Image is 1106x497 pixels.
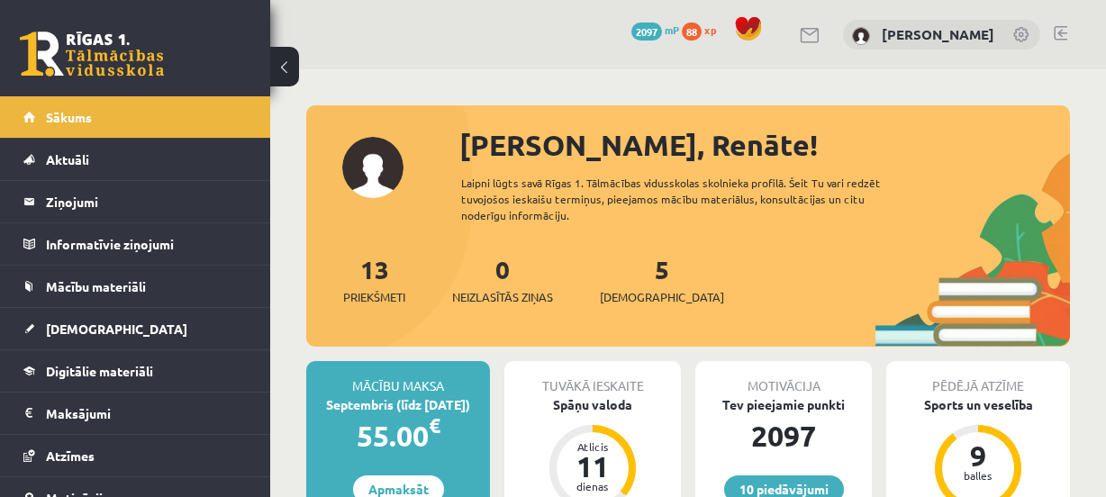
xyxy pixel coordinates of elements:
span: € [429,412,440,438]
a: Aktuāli [23,139,248,180]
span: Sākums [46,109,92,125]
div: Atlicis [566,441,620,452]
span: 2097 [631,23,662,41]
div: Spāņu valoda [504,395,681,414]
span: Mācību materiāli [46,278,146,294]
div: Laipni lūgts savā Rīgas 1. Tālmācības vidusskolas skolnieka profilā. Šeit Tu vari redzēt tuvojošo... [461,175,920,223]
span: 88 [682,23,702,41]
span: Aktuāli [46,151,89,167]
a: 5[DEMOGRAPHIC_DATA] [600,253,724,306]
a: Informatīvie ziņojumi [23,223,248,265]
a: Ziņojumi [23,181,248,222]
div: 55.00 [306,414,490,457]
div: 9 [951,441,1005,470]
div: dienas [566,481,620,492]
span: [DEMOGRAPHIC_DATA] [600,288,724,306]
legend: Ziņojumi [46,181,248,222]
a: [DEMOGRAPHIC_DATA] [23,308,248,349]
a: Atzīmes [23,435,248,476]
a: Digitālie materiāli [23,350,248,392]
div: Tuvākā ieskaite [504,361,681,395]
span: Atzīmes [46,447,95,464]
legend: Informatīvie ziņojumi [46,223,248,265]
a: 0Neizlasītās ziņas [452,253,553,306]
legend: Maksājumi [46,393,248,434]
a: 13Priekšmeti [343,253,405,306]
div: Sports un veselība [886,395,1070,414]
div: Tev pieejamie punkti [695,395,872,414]
a: Mācību materiāli [23,266,248,307]
span: mP [665,23,679,37]
div: Septembris (līdz [DATE]) [306,395,490,414]
span: xp [704,23,716,37]
a: [PERSON_NAME] [882,25,994,43]
img: Renāte Dreimane [852,27,870,45]
span: Digitālie materiāli [46,363,153,379]
a: 88 xp [682,23,725,37]
a: Rīgas 1. Tālmācības vidusskola [20,32,164,77]
div: Pēdējā atzīme [886,361,1070,395]
a: Maksājumi [23,393,248,434]
div: Motivācija [695,361,872,395]
span: Neizlasītās ziņas [452,288,553,306]
div: [PERSON_NAME], Renāte! [459,123,1070,167]
div: balles [951,470,1005,481]
div: Mācību maksa [306,361,490,395]
span: Priekšmeti [343,288,405,306]
span: [DEMOGRAPHIC_DATA] [46,321,187,337]
div: 11 [566,452,620,481]
div: 2097 [695,414,872,457]
a: 2097 mP [631,23,679,37]
a: Sākums [23,96,248,138]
